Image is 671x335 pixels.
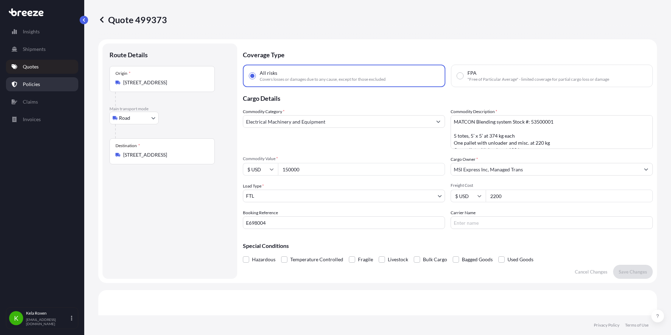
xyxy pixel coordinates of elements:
span: Temperature Controlled [290,254,343,265]
p: Invoices [23,116,41,123]
a: Quotes [6,60,78,74]
p: Insights [23,28,40,35]
label: Commodity Category [243,108,285,115]
span: Fragile [358,254,373,265]
span: Hazardous [252,254,275,265]
span: Bagged Goods [462,254,493,265]
label: Carrier Name [451,209,476,216]
div: Origin [115,71,131,76]
div: Destination [115,143,140,149]
span: "Free of Particular Average" - limited coverage for partial cargo loss or damage [467,77,609,82]
input: Destination [123,151,206,158]
p: Main transport mode [109,106,230,112]
textarea: MATCON Blending system Stock #: 53500001 5 totes, 5’ x 5’ at 374 kg each One pallet with unloader... [451,115,653,149]
span: Livestock [388,254,408,265]
p: Route Details [109,51,148,59]
button: Select transport [109,112,159,124]
p: Kela Roxen [26,310,69,316]
input: All risksCovers losses or damages due to any cause, except for those excluded [249,73,255,79]
a: Privacy Policy [594,322,619,328]
label: Booking Reference [243,209,278,216]
span: Bulk Cargo [423,254,447,265]
span: Road [119,114,130,121]
button: Save Changes [613,265,653,279]
span: Covers losses or damages due to any cause, except for those excluded [260,77,386,82]
input: Full name [451,163,640,176]
button: Show suggestions [640,163,652,176]
p: Claims [23,98,38,105]
p: Quotes [23,63,39,70]
a: Insights [6,25,78,39]
button: Cancel Changes [569,265,613,279]
span: All risks [260,70,277,77]
span: FPA [467,70,477,77]
a: Claims [6,95,78,109]
p: Policies [23,81,40,88]
input: Select a commodity type [243,115,432,128]
input: Origin [123,79,206,86]
input: Your internal reference [243,216,445,229]
p: Special Conditions [243,243,653,249]
a: Shipments [6,42,78,56]
a: Policies [6,77,78,91]
span: Freight Cost [451,183,653,188]
p: Coverage Type [243,44,653,65]
a: Invoices [6,112,78,126]
label: Cargo Owner [451,156,478,163]
p: Shipments [23,46,46,53]
input: FPA"Free of Particular Average" - limited coverage for partial cargo loss or damage [457,73,463,79]
p: Cargo Details [243,87,653,108]
label: Commodity Description [451,108,497,115]
span: FTL [246,192,254,199]
span: K [14,315,18,322]
span: Load Type [243,183,264,190]
input: Enter amount [486,190,653,202]
p: Quote 499373 [98,14,167,25]
span: Used Goods [507,254,533,265]
p: [EMAIL_ADDRESS][DOMAIN_NAME] [26,317,69,326]
p: Cancel Changes [575,268,607,275]
a: Terms of Use [625,322,649,328]
button: Show suggestions [432,115,445,128]
input: Type amount [278,163,445,176]
button: FTL [243,190,445,202]
p: Save Changes [619,268,647,275]
input: Enter name [451,216,653,229]
span: Commodity Value [243,156,445,162]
